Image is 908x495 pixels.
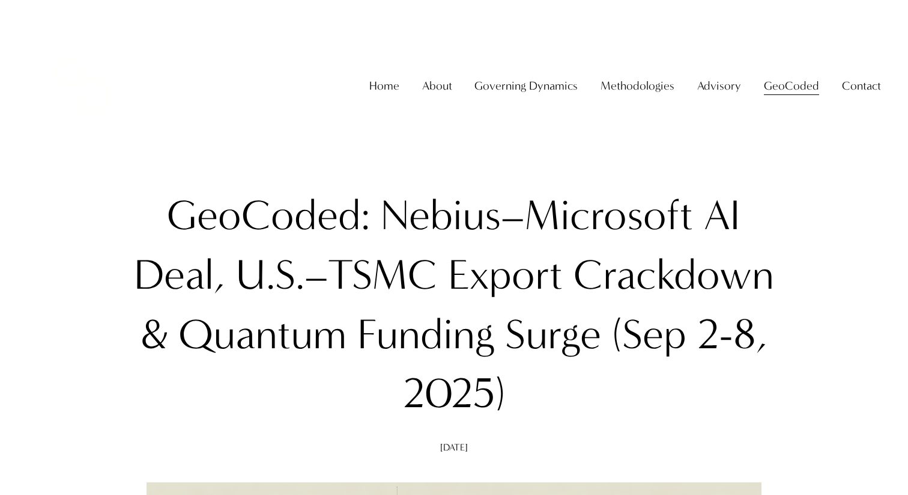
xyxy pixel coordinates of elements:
[448,245,563,305] div: Export
[440,441,468,453] span: [DATE]
[842,74,881,97] a: folder dropdown
[764,75,819,96] span: GeoCoded
[134,245,225,305] div: Deal,
[704,186,740,245] div: AI
[167,186,370,245] div: GeoCoded:
[574,245,774,305] div: Crackdown
[601,75,674,96] span: Methodologies
[140,305,168,364] div: &
[27,30,138,141] img: Christopher Sanchez &amp; Co.
[505,305,601,364] div: Surge
[403,364,505,423] div: 2025)
[842,75,881,96] span: Contact
[612,305,686,364] div: (Sep
[474,74,578,97] a: folder dropdown
[381,186,693,245] div: Nebius–Microsoft
[474,75,578,96] span: Governing Dynamics
[422,74,452,97] a: folder dropdown
[697,74,741,97] a: folder dropdown
[697,75,741,96] span: Advisory
[764,74,819,97] a: folder dropdown
[422,75,452,96] span: About
[697,305,767,364] div: 2-8,
[236,245,437,305] div: U.S.–TSMC
[179,305,347,364] div: Quantum
[601,74,674,97] a: folder dropdown
[369,74,399,97] a: Home
[357,305,494,364] div: Funding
